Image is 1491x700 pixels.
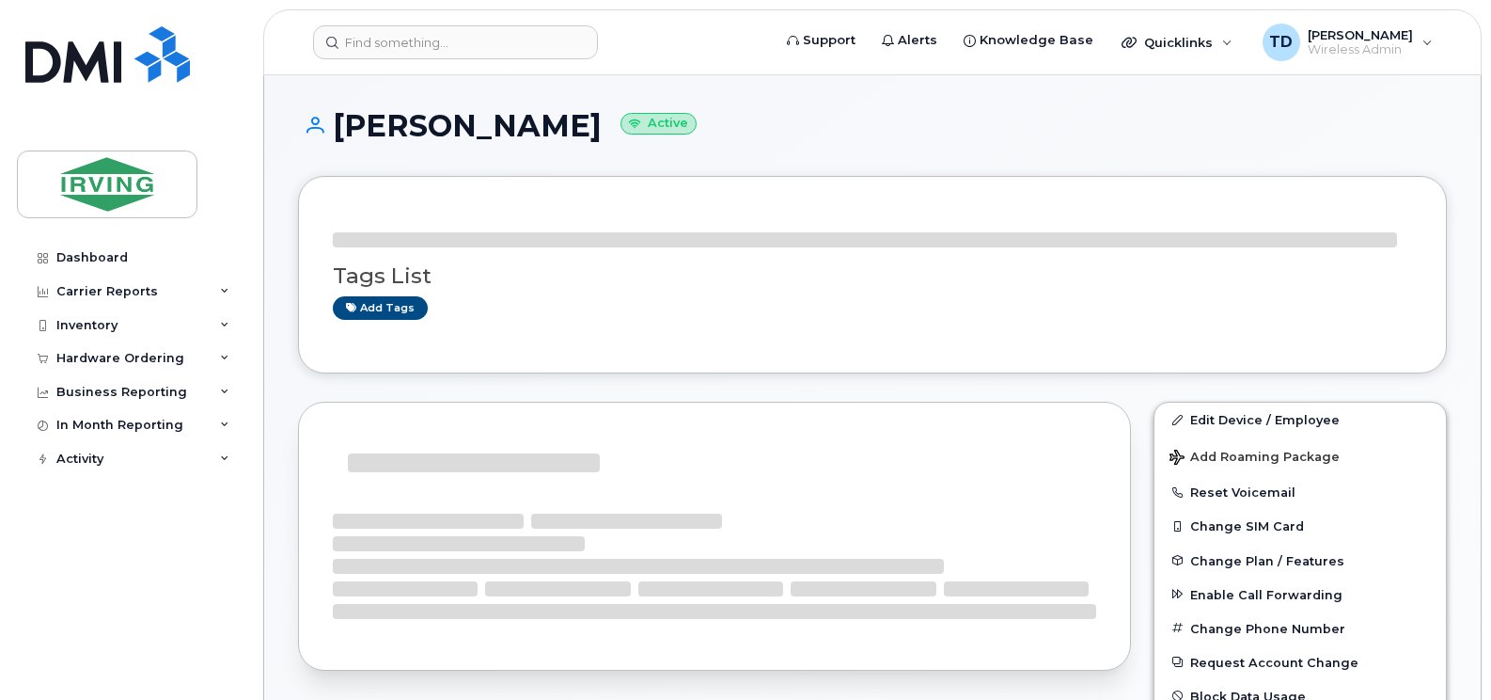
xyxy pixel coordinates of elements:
button: Change Phone Number [1154,612,1446,645]
a: Add tags [333,296,428,320]
button: Change SIM Card [1154,509,1446,543]
button: Change Plan / Features [1154,544,1446,578]
span: Enable Call Forwarding [1190,587,1342,601]
h3: Tags List [333,264,1412,288]
h1: [PERSON_NAME] [298,109,1447,142]
button: Reset Voicemail [1154,475,1446,509]
button: Request Account Change [1154,645,1446,679]
button: Add Roaming Package [1154,437,1446,475]
button: Enable Call Forwarding [1154,578,1446,612]
small: Active [620,113,697,135]
span: Add Roaming Package [1169,450,1340,468]
a: Edit Device / Employee [1154,403,1446,437]
span: Change Plan / Features [1190,553,1344,567]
